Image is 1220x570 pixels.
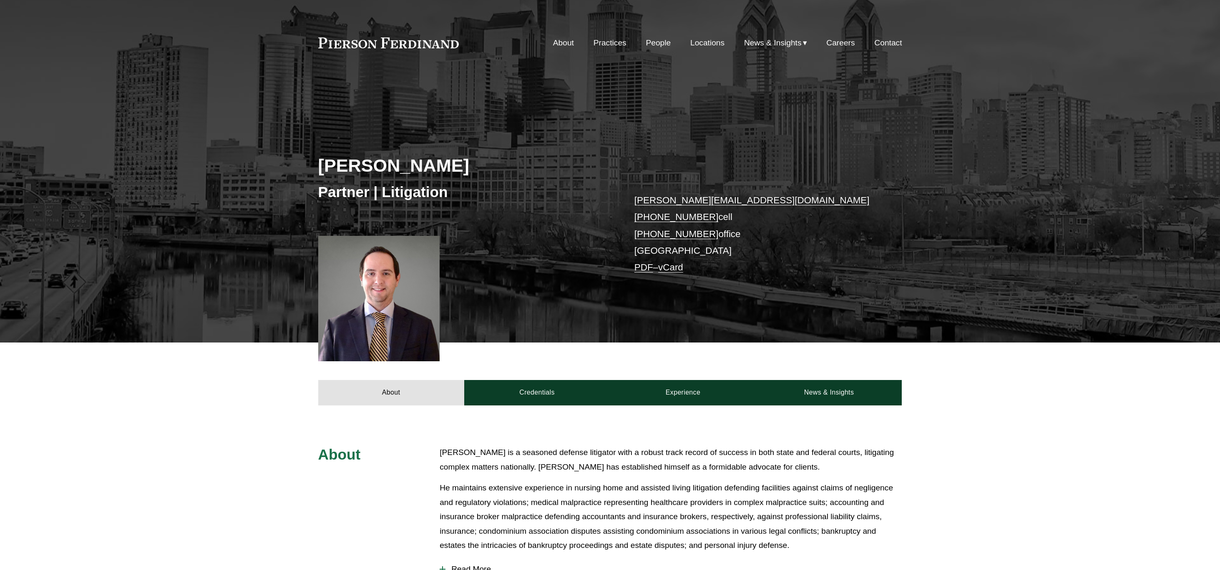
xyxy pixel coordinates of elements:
[634,195,870,205] a: [PERSON_NAME][EMAIL_ADDRESS][DOMAIN_NAME]
[318,380,464,405] a: About
[553,35,574,51] a: About
[318,183,610,201] h3: Partner | Litigation
[634,229,719,239] a: [PHONE_NUMBER]
[318,155,610,176] h2: [PERSON_NAME]
[440,481,902,553] p: He maintains extensive experience in nursing home and assisted living litigation defending facili...
[318,446,361,462] span: About
[594,35,626,51] a: Practices
[634,192,878,276] p: cell office [GEOGRAPHIC_DATA] –
[690,35,724,51] a: Locations
[610,380,756,405] a: Experience
[634,262,653,272] a: PDF
[634,212,719,222] a: [PHONE_NUMBER]
[744,36,802,50] span: News & Insights
[658,262,683,272] a: vCard
[874,35,902,51] a: Contact
[440,445,902,474] p: [PERSON_NAME] is a seasoned defense litigator with a robust track record of success in both state...
[646,35,671,51] a: People
[464,380,610,405] a: Credentials
[826,35,855,51] a: Careers
[744,35,807,51] a: folder dropdown
[756,380,902,405] a: News & Insights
